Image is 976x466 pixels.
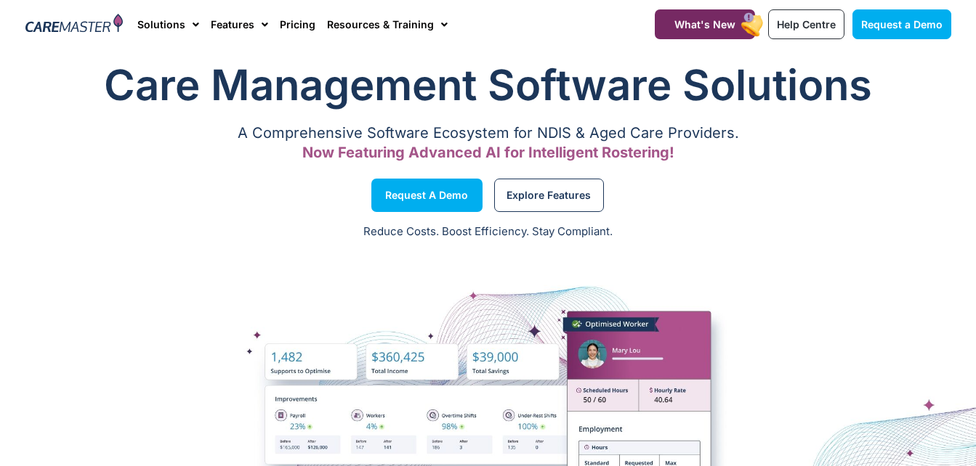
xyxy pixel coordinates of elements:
a: Help Centre [768,9,844,39]
p: A Comprehensive Software Ecosystem for NDIS & Aged Care Providers. [25,128,951,138]
span: Request a Demo [861,18,943,30]
span: Now Featuring Advanced AI for Intelligent Rostering! [302,144,674,161]
span: What's New [674,18,735,30]
a: What's New [655,9,755,39]
span: Help Centre [777,18,836,30]
a: Request a Demo [371,179,483,212]
a: Explore Features [494,179,604,212]
span: Explore Features [507,192,591,199]
h1: Care Management Software Solutions [25,56,951,114]
a: Request a Demo [852,9,951,39]
span: Request a Demo [385,192,468,199]
p: Reduce Costs. Boost Efficiency. Stay Compliant. [9,224,967,240]
img: CareMaster Logo [25,14,124,36]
